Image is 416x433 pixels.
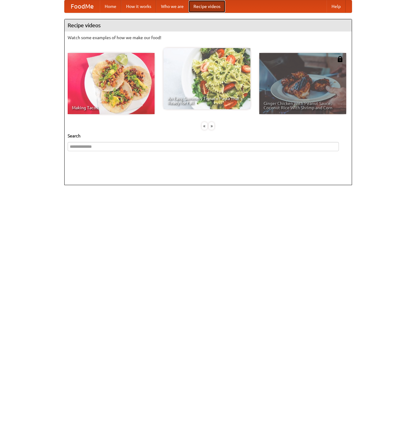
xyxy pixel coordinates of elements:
h4: Recipe videos [65,19,352,32]
img: 483408.png [337,56,343,62]
div: « [202,122,207,130]
p: Watch some examples of how we make our food! [68,35,349,41]
a: An Easy, Summery Tomato Pasta That's Ready for Fall [163,48,250,109]
h5: Search [68,133,349,139]
a: FoodMe [65,0,100,13]
a: Help [327,0,346,13]
a: Home [100,0,121,13]
a: How it works [121,0,156,13]
span: An Easy, Summery Tomato Pasta That's Ready for Fall [168,96,246,105]
div: » [209,122,214,130]
span: Making Tacos [72,106,150,110]
a: Making Tacos [68,53,155,114]
a: Recipe videos [189,0,225,13]
a: Who we are [156,0,189,13]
